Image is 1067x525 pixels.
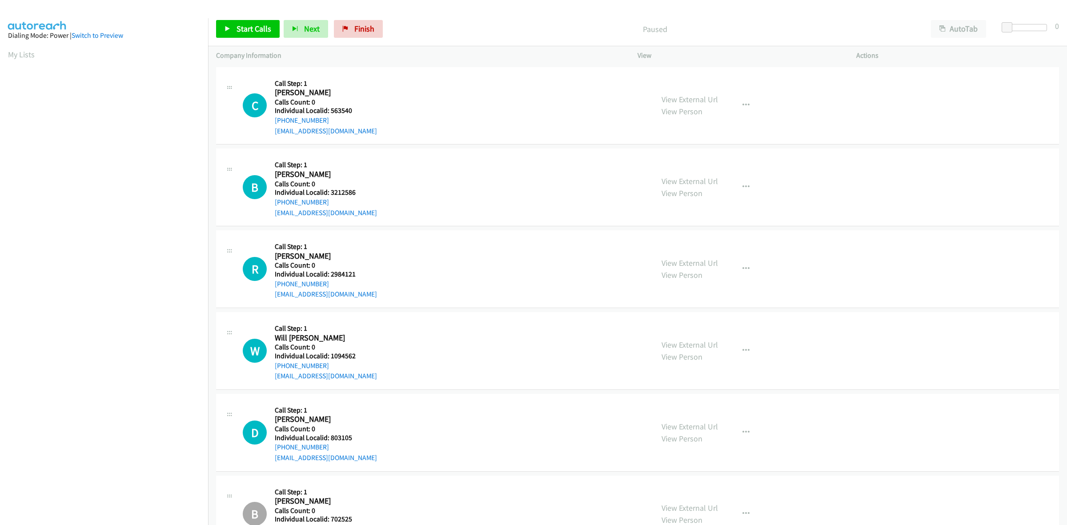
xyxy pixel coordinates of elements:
a: [EMAIL_ADDRESS][DOMAIN_NAME] [275,208,377,217]
h5: Individual Localid: 563540 [275,106,377,115]
h5: Individual Localid: 803105 [275,433,377,442]
h5: Call Step: 1 [275,406,377,415]
a: [EMAIL_ADDRESS][DOMAIN_NAME] [275,127,377,135]
a: [EMAIL_ADDRESS][DOMAIN_NAME] [275,372,377,380]
p: View [638,50,840,61]
a: Switch to Preview [72,31,123,40]
a: View External Url [662,94,718,104]
iframe: Dialpad [8,68,208,491]
a: [PHONE_NUMBER] [275,443,329,451]
span: Start Calls [237,24,271,34]
p: Paused [395,23,915,35]
h5: Calls Count: 0 [275,180,377,188]
h1: W [243,339,267,363]
div: The call is yet to be attempted [243,257,267,281]
h1: C [243,93,267,117]
div: The call is yet to be attempted [243,339,267,363]
button: Next [284,20,328,38]
a: View Person [662,270,702,280]
h5: Calls Count: 0 [275,261,377,270]
div: Dialing Mode: Power | [8,30,200,41]
a: View Person [662,352,702,362]
a: My Lists [8,49,35,60]
h1: R [243,257,267,281]
a: View External Url [662,421,718,432]
h5: Individual Localid: 1094562 [275,352,377,361]
iframe: Resource Center [1041,227,1067,298]
h2: [PERSON_NAME] [275,496,367,506]
a: [EMAIL_ADDRESS][DOMAIN_NAME] [275,453,377,462]
a: View Person [662,515,702,525]
a: View Person [662,188,702,198]
h5: Call Step: 1 [275,324,377,333]
div: 0 [1055,20,1059,32]
h5: Call Step: 1 [275,242,377,251]
button: AutoTab [931,20,986,38]
a: View External Url [662,503,718,513]
h1: B [243,175,267,199]
p: Company Information [216,50,622,61]
a: Finish [334,20,383,38]
h5: Individual Localid: 3212586 [275,188,377,197]
a: View External Url [662,340,718,350]
h2: Will [PERSON_NAME] [275,333,367,343]
span: Next [304,24,320,34]
h5: Individual Localid: 2984121 [275,270,377,279]
span: Finish [354,24,374,34]
h5: Individual Localid: 702525 [275,515,377,524]
a: Start Calls [216,20,280,38]
h5: Calls Count: 0 [275,425,377,433]
div: The call is yet to be attempted [243,421,267,445]
a: View External Url [662,258,718,268]
h1: D [243,421,267,445]
div: The call is yet to be attempted [243,175,267,199]
a: View Person [662,106,702,116]
a: View Person [662,433,702,444]
a: View External Url [662,176,718,186]
h5: Calls Count: 0 [275,343,377,352]
h5: Call Step: 1 [275,79,377,88]
a: [EMAIL_ADDRESS][DOMAIN_NAME] [275,290,377,298]
div: The call is yet to be attempted [243,93,267,117]
h2: [PERSON_NAME] [275,251,367,261]
div: Delay between calls (in seconds) [1006,24,1047,31]
h5: Calls Count: 0 [275,98,377,107]
h5: Calls Count: 0 [275,506,377,515]
h5: Call Step: 1 [275,160,377,169]
a: [PHONE_NUMBER] [275,116,329,124]
h2: [PERSON_NAME] [275,414,367,425]
a: [PHONE_NUMBER] [275,280,329,288]
a: [PHONE_NUMBER] [275,361,329,370]
a: [PHONE_NUMBER] [275,198,329,206]
h2: [PERSON_NAME] [275,88,367,98]
h2: [PERSON_NAME] [275,169,367,180]
h5: Call Step: 1 [275,488,377,497]
p: Actions [856,50,1059,61]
